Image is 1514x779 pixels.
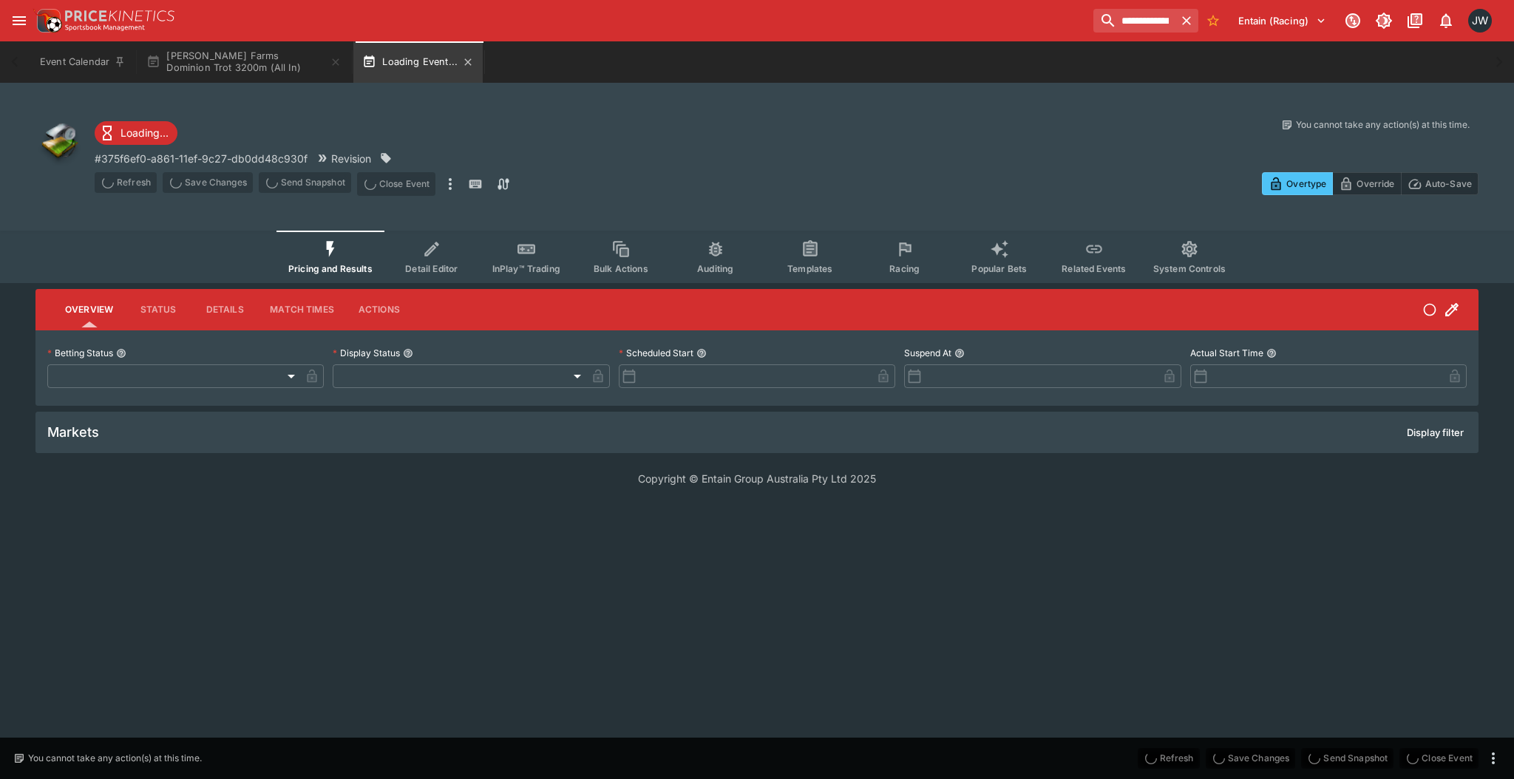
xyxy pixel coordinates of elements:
[6,7,33,34] button: open drawer
[1340,7,1366,34] button: Connected to PK
[1401,172,1479,195] button: Auto-Save
[441,172,459,196] button: more
[346,292,413,327] button: Actions
[1371,7,1397,34] button: Toggle light/dark mode
[492,263,560,274] span: InPlay™ Trading
[353,41,483,83] button: Loading Event...
[276,231,1238,283] div: Event type filters
[1062,263,1126,274] span: Related Events
[65,10,174,21] img: PriceKinetics
[125,292,191,327] button: Status
[35,118,83,166] img: other.png
[258,292,346,327] button: Match Times
[191,292,258,327] button: Details
[31,41,135,83] button: Event Calendar
[288,263,373,274] span: Pricing and Results
[331,151,371,166] p: Revision
[889,263,920,274] span: Racing
[1266,348,1277,358] button: Actual Start Time
[47,347,113,359] p: Betting Status
[47,423,99,440] h5: Markets
[697,263,733,274] span: Auditing
[403,348,413,358] button: Display Status
[1093,9,1175,33] input: search
[95,151,308,166] p: Copy To Clipboard
[405,263,458,274] span: Detail Editor
[954,348,965,358] button: Suspend At
[1296,118,1470,132] p: You cannot take any action(s) at this time.
[1398,421,1473,444] button: Display filter
[28,752,202,765] p: You cannot take any action(s) at this time.
[1201,9,1225,33] button: No Bookmarks
[1357,176,1394,191] p: Override
[1402,7,1428,34] button: Documentation
[333,347,400,359] p: Display Status
[65,24,145,31] img: Sportsbook Management
[138,41,350,83] button: [PERSON_NAME] Farms Dominion Trot 3200m (All In)
[619,347,693,359] p: Scheduled Start
[1332,172,1401,195] button: Override
[120,125,169,140] p: Loading...
[1229,9,1335,33] button: Select Tenant
[116,348,126,358] button: Betting Status
[53,292,125,327] button: Overview
[1153,263,1226,274] span: System Controls
[1262,172,1333,195] button: Overtype
[1286,176,1326,191] p: Overtype
[1464,4,1496,37] button: Jayden Wyke
[1484,749,1502,767] button: more
[904,347,951,359] p: Suspend At
[594,263,648,274] span: Bulk Actions
[1468,9,1492,33] div: Jayden Wyke
[787,263,832,274] span: Templates
[33,6,62,35] img: PriceKinetics Logo
[1425,176,1472,191] p: Auto-Save
[971,263,1027,274] span: Popular Bets
[1433,7,1459,34] button: Notifications
[1262,172,1479,195] div: Start From
[696,348,707,358] button: Scheduled Start
[1190,347,1263,359] p: Actual Start Time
